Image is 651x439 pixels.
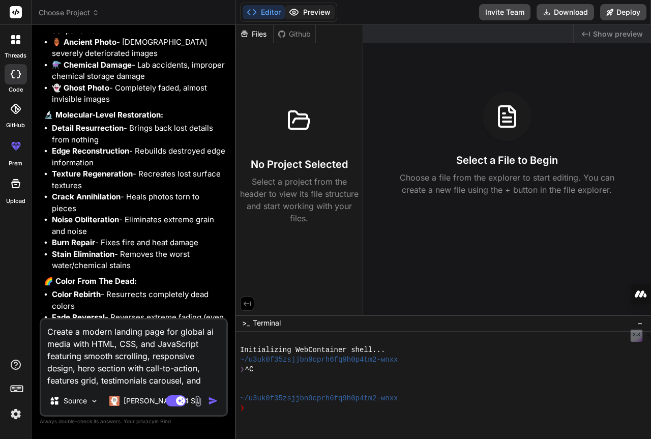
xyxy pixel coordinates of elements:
li: - Removes the worst water/chemical stains [52,249,226,272]
label: GitHub [6,121,25,130]
strong: Detail Resurrection [52,123,124,133]
span: Show preview [593,29,643,39]
img: Claude 4 Sonnet [109,396,120,406]
button: Deploy [600,4,646,20]
img: settings [7,405,24,423]
div: Files [236,29,273,39]
li: - Lab accidents, improper chemical storage damage [52,60,226,82]
span: >_ [242,318,250,328]
label: Upload [6,197,25,206]
li: - Resurrects completely dead colors [52,289,226,312]
label: code [9,85,23,94]
p: [PERSON_NAME] 4 S.. [124,396,199,406]
li: - Recreates lost surface textures [52,168,226,191]
strong: 🌈 Color From The Dead: [44,276,137,286]
li: - Reverses extreme fading (even near-white photos) [52,312,226,335]
li: - Heals photos torn to pieces [52,191,226,214]
strong: Fade Reversal [52,312,105,322]
span: ❯ [240,403,245,413]
li: - Completely faded, almost invisible images [52,82,226,105]
span: ^C [245,365,254,374]
p: Choose a file from the explorer to start editing. You can create a new file using the + button in... [393,171,621,196]
button: Preview [285,5,335,19]
li: - Rebuilds destroyed edge information [52,145,226,168]
button: Download [537,4,594,20]
li: - Fixes fire and heat damage [52,237,226,249]
label: prem [9,159,22,168]
li: - Brings back lost details from nothing [52,123,226,145]
span: privacy [136,418,155,424]
button: Invite Team [479,4,530,20]
strong: Crack Annihilation [52,192,121,201]
p: Always double-check its answers. Your in Bind [40,417,228,426]
li: - [DEMOGRAPHIC_DATA] severely deteriorated images [52,37,226,60]
strong: Texture Regeneration [52,169,133,179]
span: ~/u3uk0f35zsjjbn9cprh6fq9h0p4tm2-wnxx [240,394,398,403]
li: - Eliminates extreme grain and noise [52,214,226,237]
img: Pick Models [90,397,99,405]
label: threads [5,51,26,60]
span: ❯ [240,365,245,374]
strong: ⚗️ Chemical Damage [52,60,132,70]
img: attachment [192,395,204,407]
h3: No Project Selected [251,157,348,171]
span: Terminal [253,318,281,328]
strong: 👻 Ghost Photo [52,83,109,93]
span: ~/u3uk0f35zsjjbn9cprh6fq9h0p4tm2-wnxx [240,355,398,365]
strong: 🏺 Ancient Photo [52,37,116,47]
div: Github [274,29,315,39]
span: Choose Project [39,8,99,18]
span: Initializing WebContainer shell... [240,345,385,355]
button: − [635,315,645,331]
p: Source [64,396,87,406]
strong: Edge Reconstruction [52,146,129,156]
button: Editor [243,5,285,19]
strong: Stain Elimination [52,249,114,259]
strong: Noise Obliteration [52,215,119,224]
strong: 🔬 Molecular-Level Restoration: [44,110,163,120]
img: icon [208,396,218,406]
span: − [637,318,643,328]
h3: Select a File to Begin [456,153,558,167]
strong: Burn Repair [52,238,95,247]
p: Select a project from the header to view its file structure and start working with your files. [240,175,359,224]
strong: Color Rebirth [52,289,101,299]
textarea: Create a modern landing page for global ai media with HTML, CSS, and JavaScript featuring smooth ... [41,319,226,387]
